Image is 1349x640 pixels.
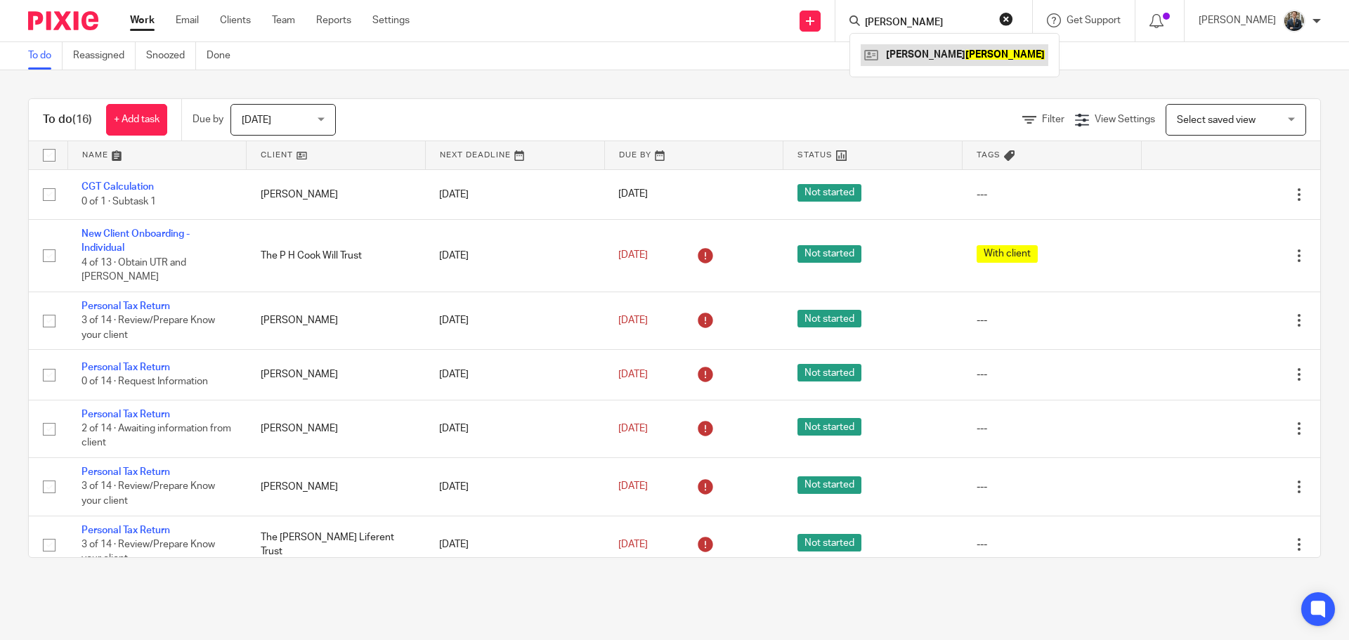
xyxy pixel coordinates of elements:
td: [DATE] [425,169,604,219]
td: [PERSON_NAME] [247,169,426,219]
span: Not started [797,534,861,551]
span: [DATE] [618,540,648,549]
span: Get Support [1067,15,1121,25]
a: Personal Tax Return [82,525,170,535]
span: Tags [977,151,1001,159]
span: Not started [797,418,861,436]
div: --- [977,480,1128,494]
a: Clients [220,13,251,27]
td: [PERSON_NAME] [247,458,426,516]
a: Reports [316,13,351,27]
span: 0 of 14 · Request Information [82,377,208,387]
td: [PERSON_NAME] [247,400,426,457]
input: Search [864,17,990,30]
span: 2 of 14 · Awaiting information from client [82,424,231,448]
div: --- [977,367,1128,381]
a: Done [207,42,241,70]
p: Due by [193,112,223,126]
a: Snoozed [146,42,196,70]
span: [DATE] [618,315,648,325]
span: Filter [1042,115,1064,124]
a: Work [130,13,155,27]
td: [DATE] [425,516,604,573]
span: 0 of 1 · Subtask 1 [82,197,156,207]
div: --- [977,422,1128,436]
span: (16) [72,114,92,125]
span: [DATE] [618,251,648,261]
span: View Settings [1095,115,1155,124]
a: Personal Tax Return [82,410,170,419]
a: Team [272,13,295,27]
td: [DATE] [425,350,604,400]
span: 3 of 14 · Review/Prepare Know your client [82,315,215,340]
span: [DATE] [618,424,648,433]
td: The [PERSON_NAME] Liferent Trust [247,516,426,573]
span: Not started [797,476,861,494]
img: Headshot.jpg [1283,10,1305,32]
span: 4 of 13 · Obtain UTR and [PERSON_NAME] [82,258,186,282]
a: Settings [372,13,410,27]
span: 3 of 14 · Review/Prepare Know your client [82,482,215,507]
span: With client [977,245,1038,263]
td: The P H Cook Will Trust [247,219,426,292]
div: --- [977,537,1128,551]
span: Select saved view [1177,115,1256,125]
td: [DATE] [425,458,604,516]
span: Not started [797,364,861,381]
a: Personal Tax Return [82,363,170,372]
span: 3 of 14 · Review/Prepare Know your client [82,540,215,564]
span: [DATE] [242,115,271,125]
td: [DATE] [425,292,604,349]
a: New Client Onboarding - Individual [82,229,190,253]
span: Not started [797,310,861,327]
td: [DATE] [425,400,604,457]
h1: To do [43,112,92,127]
td: [DATE] [425,219,604,292]
a: + Add task [106,104,167,136]
span: [DATE] [618,370,648,379]
p: [PERSON_NAME] [1199,13,1276,27]
button: Clear [999,12,1013,26]
a: CGT Calculation [82,182,154,192]
a: Personal Tax Return [82,301,170,311]
td: [PERSON_NAME] [247,292,426,349]
a: To do [28,42,63,70]
span: [DATE] [618,482,648,492]
span: Not started [797,184,861,202]
span: Not started [797,245,861,263]
a: Email [176,13,199,27]
span: [DATE] [618,190,648,200]
div: --- [977,188,1128,202]
div: --- [977,313,1128,327]
a: Reassigned [73,42,136,70]
img: Pixie [28,11,98,30]
td: [PERSON_NAME] [247,350,426,400]
a: Personal Tax Return [82,467,170,477]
